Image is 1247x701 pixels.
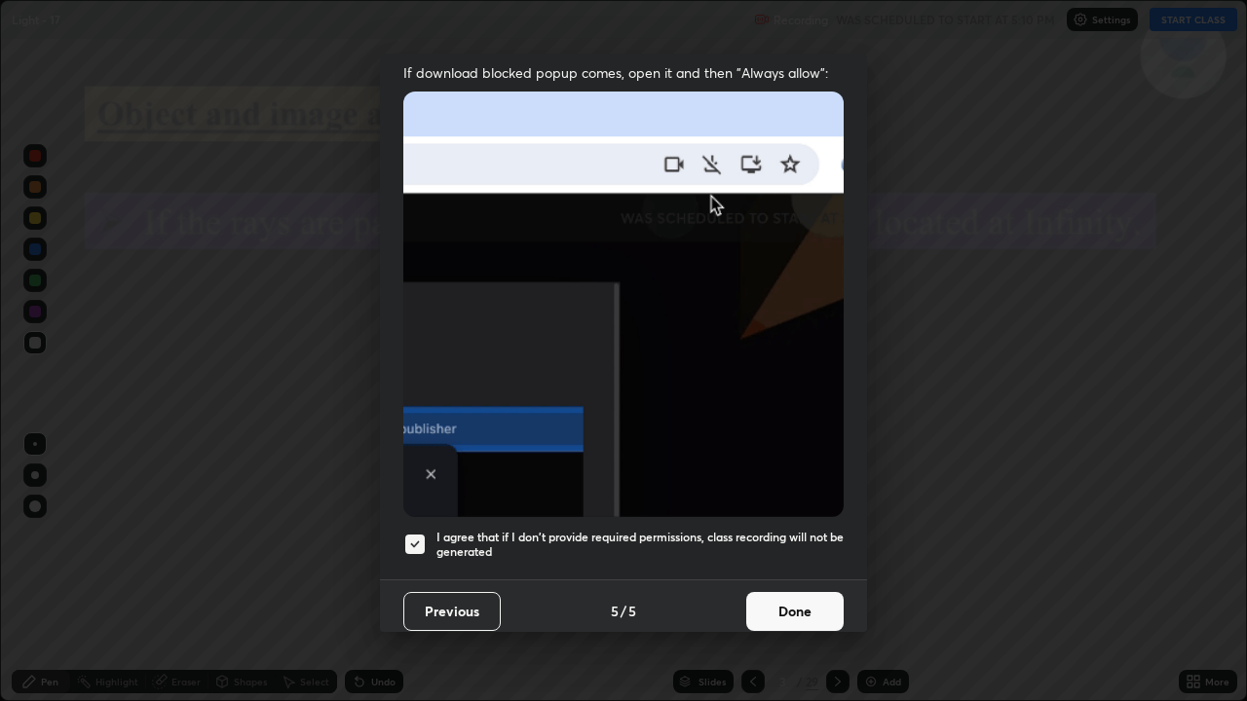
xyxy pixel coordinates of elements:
[628,601,636,621] h4: 5
[611,601,619,621] h4: 5
[746,592,844,631] button: Done
[436,530,844,560] h5: I agree that if I don't provide required permissions, class recording will not be generated
[621,601,626,621] h4: /
[403,592,501,631] button: Previous
[403,63,844,82] span: If download blocked popup comes, open it and then "Always allow":
[403,92,844,517] img: downloads-permission-blocked.gif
